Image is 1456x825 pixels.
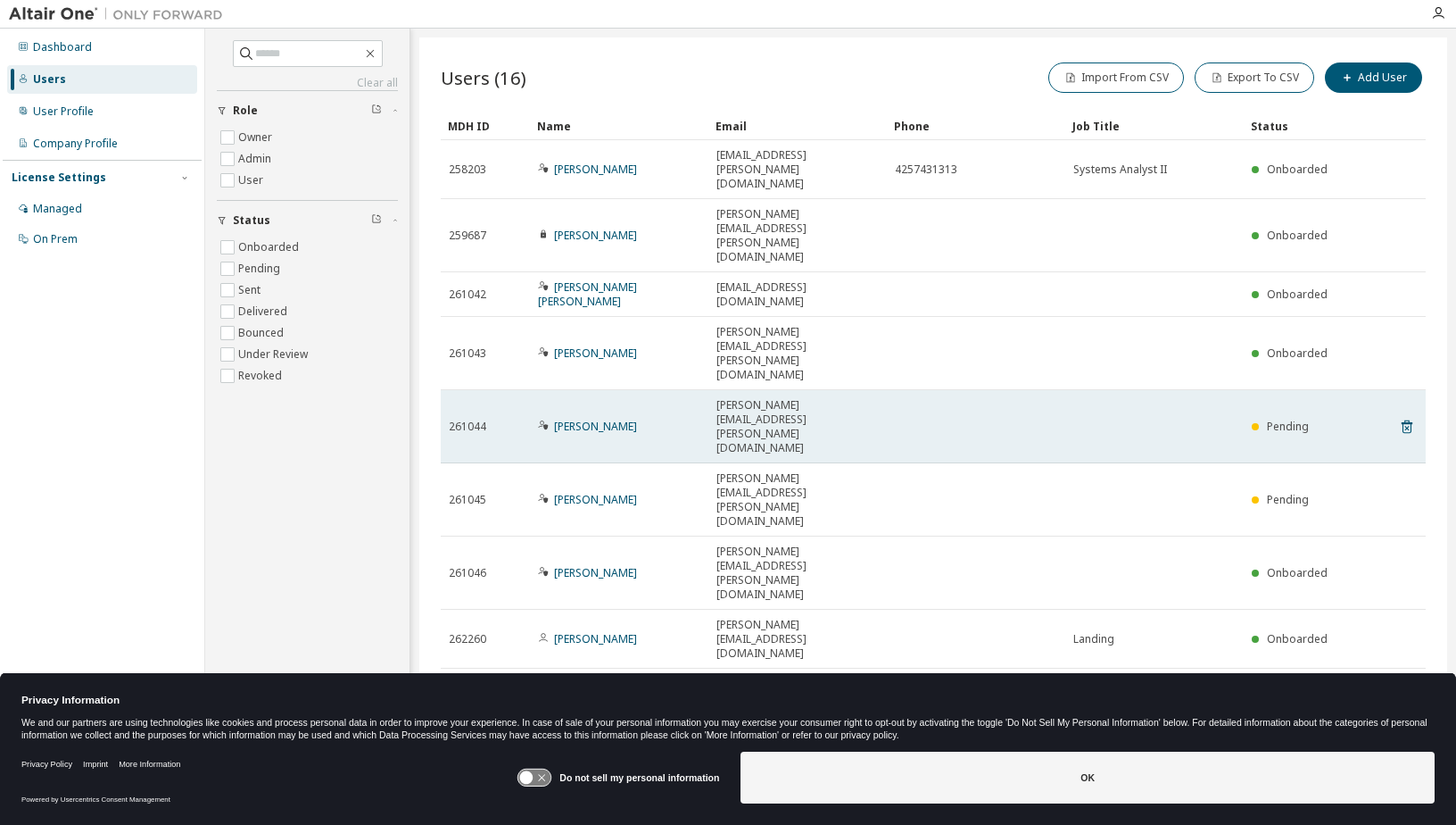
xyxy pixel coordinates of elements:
div: Email [716,112,880,140]
span: Onboarded [1267,162,1328,177]
img: Altair One [9,5,232,23]
span: Pending [1267,492,1309,507]
a: [PERSON_NAME] [PERSON_NAME] [538,279,637,309]
div: MDH ID [448,112,523,140]
span: 258203 [449,162,486,177]
label: Revoked [238,365,285,387]
a: [PERSON_NAME] [554,228,637,243]
span: [PERSON_NAME][EMAIL_ADDRESS][DOMAIN_NAME] [716,618,879,661]
label: User [238,170,267,191]
label: Onboarded [238,237,302,258]
span: [PERSON_NAME][EMAIL_ADDRESS][PERSON_NAME][DOMAIN_NAME] [716,545,879,602]
div: Users [33,72,66,87]
div: Job Title [1072,112,1237,140]
button: Add User [1325,62,1422,93]
span: [EMAIL_ADDRESS][PERSON_NAME][DOMAIN_NAME] [716,148,879,191]
span: Landing [1073,632,1114,646]
span: Status [233,213,270,228]
label: Owner [238,127,276,148]
span: 262260 [449,632,486,646]
div: Company Profile [33,137,118,151]
a: [PERSON_NAME] [554,162,637,177]
span: Role [233,104,258,118]
span: 259687 [449,229,486,243]
a: Clear all [217,76,398,90]
div: Dashboard [33,40,92,54]
span: Systems Analyst II [1073,162,1167,177]
label: Pending [238,258,284,279]
a: [PERSON_NAME] [554,346,637,361]
div: Phone [894,112,1058,140]
span: [PERSON_NAME][EMAIL_ADDRESS][PERSON_NAME][DOMAIN_NAME] [716,325,879,382]
label: Under Review [238,344,311,365]
span: Onboarded [1267,346,1328,361]
span: Onboarded [1267,565,1328,580]
span: 261046 [449,566,486,580]
span: Onboarded [1267,631,1328,646]
span: Clear filter [371,104,382,118]
span: [PERSON_NAME][EMAIL_ADDRESS][PERSON_NAME][DOMAIN_NAME] [716,398,879,455]
button: Status [217,201,398,240]
span: Pending [1267,419,1309,434]
span: Onboarded [1267,287,1328,302]
a: [PERSON_NAME] [554,631,637,646]
button: Role [217,91,398,130]
label: Delivered [238,301,291,322]
span: Users (16) [441,65,526,90]
span: 4257431313 [895,162,957,177]
span: [PERSON_NAME][EMAIL_ADDRESS][PERSON_NAME][DOMAIN_NAME] [716,471,879,529]
a: [PERSON_NAME] [554,419,637,434]
div: Status [1251,112,1333,140]
a: [PERSON_NAME] [554,492,637,507]
span: 261043 [449,346,486,361]
label: Admin [238,148,275,170]
div: Managed [33,202,82,216]
div: On Prem [33,232,78,246]
span: 261045 [449,493,486,507]
label: Sent [238,279,264,301]
button: Import From CSV [1048,62,1184,93]
span: Clear filter [371,213,382,228]
div: License Settings [12,171,106,185]
label: Bounced [238,322,287,344]
span: 261042 [449,287,486,302]
div: User Profile [33,104,94,119]
a: [PERSON_NAME] [554,565,637,580]
span: 261044 [449,420,486,434]
button: Export To CSV [1195,62,1314,93]
span: [PERSON_NAME][EMAIL_ADDRESS][PERSON_NAME][DOMAIN_NAME] [716,207,879,264]
span: Onboarded [1267,228,1328,243]
div: Name [537,112,701,140]
span: [EMAIL_ADDRESS][DOMAIN_NAME] [716,280,879,309]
